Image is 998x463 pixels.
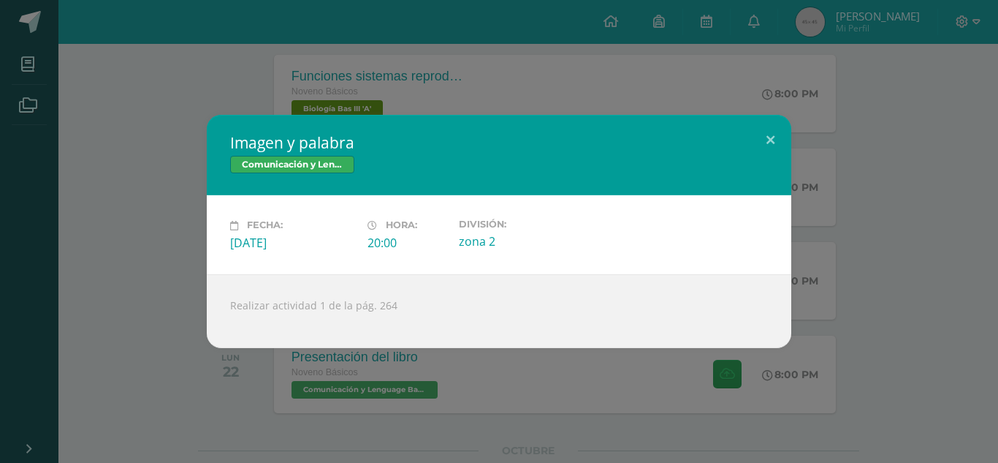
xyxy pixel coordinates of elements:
[230,156,354,173] span: Comunicación y Lenguage Bas III
[459,219,584,230] label: División:
[386,220,417,231] span: Hora:
[247,220,283,231] span: Fecha:
[230,132,768,153] h2: Imagen y palabra
[459,233,584,249] div: zona 2
[367,235,447,251] div: 20:00
[750,115,791,165] button: Close (Esc)
[230,235,356,251] div: [DATE]
[207,274,791,348] div: Realizar actividad 1 de la pág. 264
